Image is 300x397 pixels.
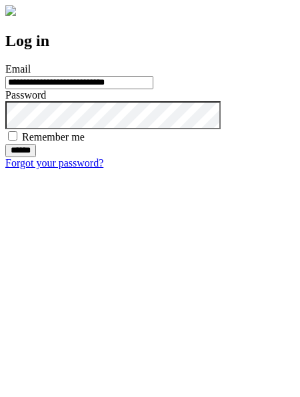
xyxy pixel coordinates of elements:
[5,63,31,75] label: Email
[5,5,16,16] img: logo-4e3dc11c47720685a147b03b5a06dd966a58ff35d612b21f08c02c0306f2b779.png
[5,32,295,50] h2: Log in
[22,131,85,143] label: Remember me
[5,89,46,101] label: Password
[5,157,103,169] a: Forgot your password?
